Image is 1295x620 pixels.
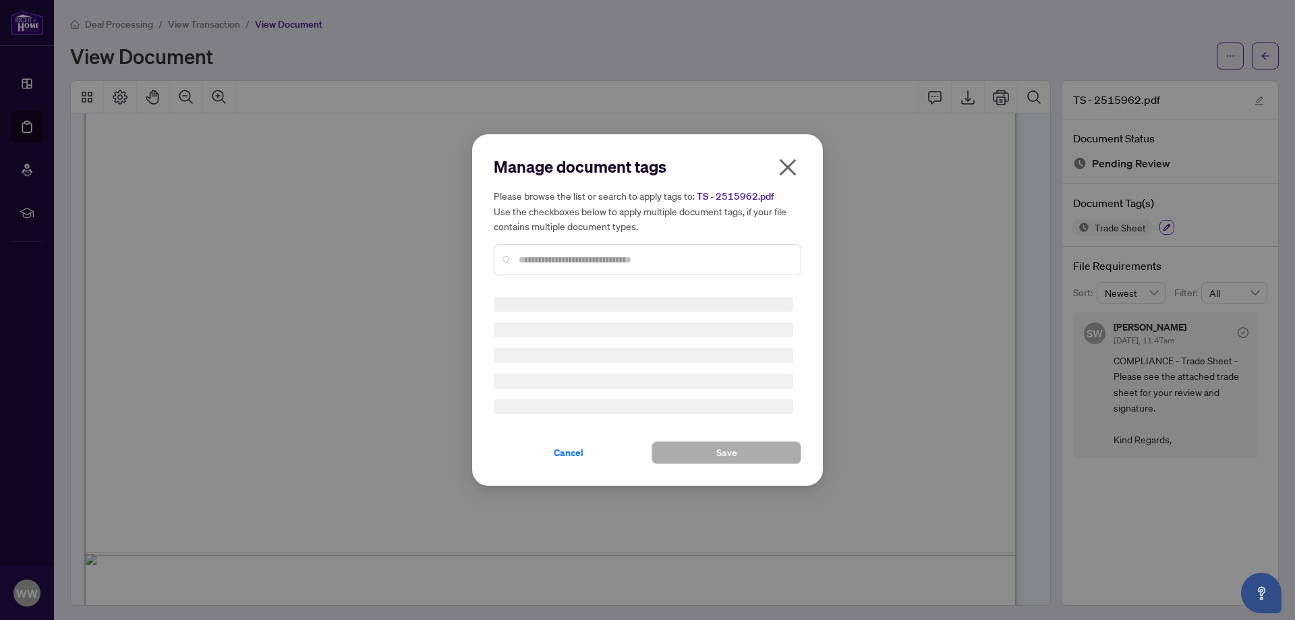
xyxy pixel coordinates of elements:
span: TS - 2515962.pdf [697,190,774,202]
button: Cancel [494,441,643,464]
span: Cancel [554,442,583,463]
span: close [777,157,799,178]
button: Open asap [1241,573,1282,613]
h5: Please browse the list or search to apply tags to: Use the checkboxes below to apply multiple doc... [494,188,801,233]
h2: Manage document tags [494,156,801,177]
button: Save [652,441,801,464]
